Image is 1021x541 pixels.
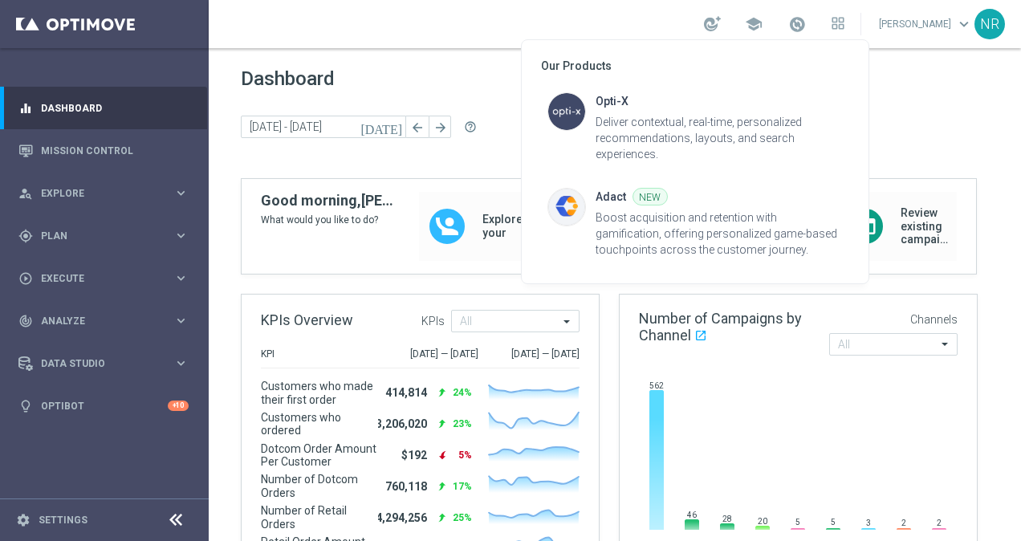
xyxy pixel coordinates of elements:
[541,59,849,73] div: Our Products
[596,92,628,111] div: Opti-X
[547,92,586,131] img: optimove-icon
[596,188,626,206] div: Adact
[633,188,668,205] div: NEW
[547,188,586,226] img: optimove-icon
[541,86,848,169] button: optimove-iconOpti-XDeliver contextual, real-time, personalized recommendations, layouts, and sear...
[541,181,848,264] button: optimove-iconAdactNEWBoost acquisition and retention with gamification, offering personalized gam...
[596,209,841,258] div: Boost acquisition and retention with gamification, offering personalized game-based touchpoints a...
[596,114,841,162] div: Deliver contextual, real-time, personalized recommendations, layouts, and search experiences.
